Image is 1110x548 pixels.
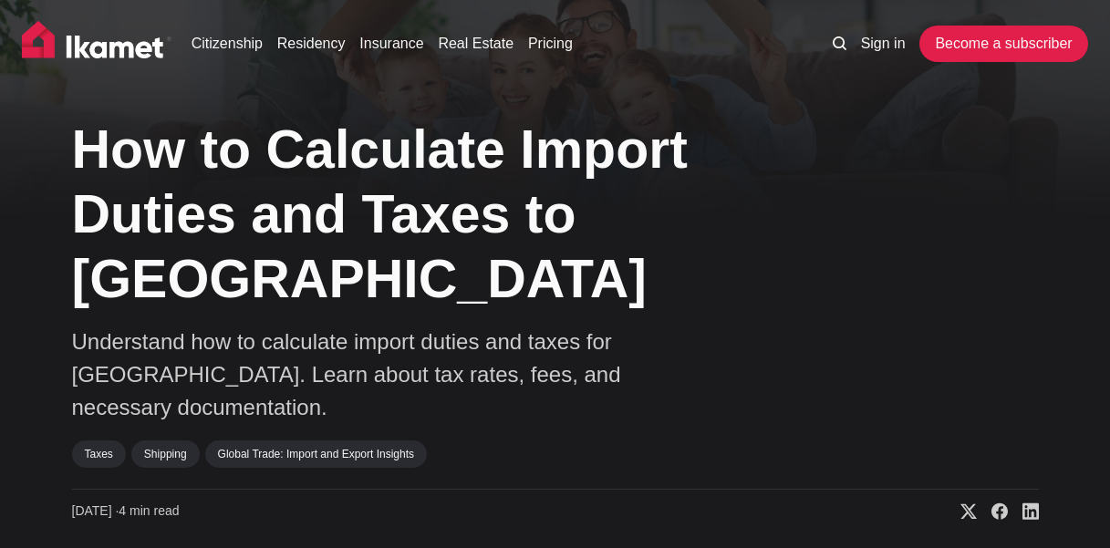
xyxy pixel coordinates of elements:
[977,502,1008,521] a: Share on Facebook
[946,502,977,521] a: Share on X
[192,33,263,55] a: Citizenship
[22,21,171,67] img: Ikamet home
[131,440,200,468] a: Shipping
[205,440,427,468] a: Global Trade: Import and Export Insights
[277,33,346,55] a: Residency
[919,26,1087,62] a: Become a subscriber
[72,118,802,311] h1: How to Calculate Import Duties and Taxes to [GEOGRAPHIC_DATA]
[1008,502,1039,521] a: Share on Linkedin
[359,33,423,55] a: Insurance
[438,33,514,55] a: Real Estate
[72,503,119,518] span: [DATE] ∙
[861,33,906,55] a: Sign in
[72,502,180,521] time: 4 min read
[528,33,573,55] a: Pricing
[72,440,126,468] a: Taxes
[72,326,711,424] p: Understand how to calculate import duties and taxes for [GEOGRAPHIC_DATA]. Learn about tax rates,...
